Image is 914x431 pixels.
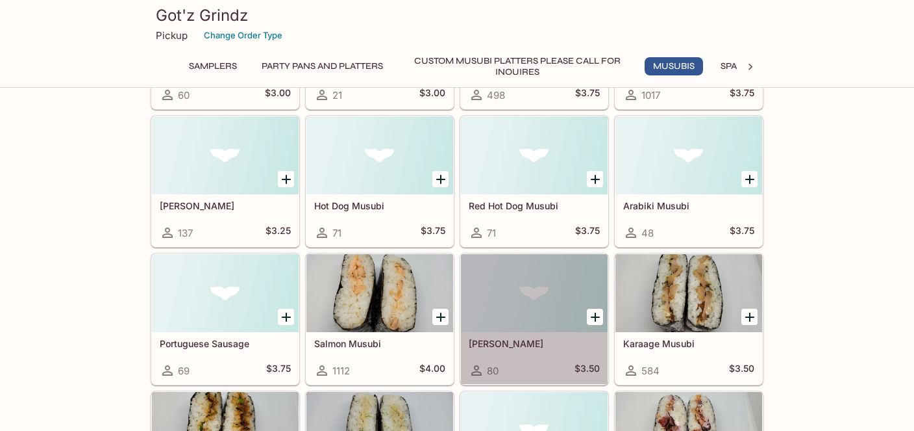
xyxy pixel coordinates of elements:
[332,227,341,239] span: 71
[278,171,294,187] button: Add Natto Musubi
[254,57,390,75] button: Party Pans and Platters
[645,57,703,75] button: Musubis
[730,225,754,241] h5: $3.75
[460,254,608,385] a: [PERSON_NAME]80$3.50
[461,116,608,194] div: Red Hot Dog Musubi
[160,338,291,349] h5: Portuguese Sausage
[306,116,453,194] div: Hot Dog Musubi
[314,200,445,211] h5: Hot Dog Musubi
[469,338,600,349] h5: [PERSON_NAME]
[198,25,288,46] button: Change Order Type
[615,254,763,385] a: Karaage Musubi584$3.50
[432,309,449,325] button: Add Salmon Musubi
[575,225,600,241] h5: $3.75
[278,309,294,325] button: Add Portuguese Sausage
[332,365,350,377] span: 1112
[461,254,608,332] div: Mentaiko Musubi
[587,309,603,325] button: Add Mentaiko Musubi
[713,57,796,75] button: Spam Musubis
[469,200,600,211] h5: Red Hot Dog Musubi
[156,29,188,42] p: Pickup
[156,5,758,25] h3: Got'z Grindz
[615,116,762,194] div: Arabiki Musubi
[178,89,190,101] span: 60
[178,365,190,377] span: 69
[160,200,291,211] h5: [PERSON_NAME]
[741,309,758,325] button: Add Karaage Musubi
[266,225,291,241] h5: $3.25
[623,338,754,349] h5: Karaage Musubi
[432,171,449,187] button: Add Hot Dog Musubi
[641,227,654,239] span: 48
[152,254,299,332] div: Portuguese Sausage
[306,116,454,247] a: Hot Dog Musubi71$3.75
[623,200,754,211] h5: Arabiki Musubi
[401,57,634,75] button: Custom Musubi Platters PLEASE CALL FOR INQUIRES
[314,338,445,349] h5: Salmon Musubi
[574,363,600,378] h5: $3.50
[641,365,660,377] span: 584
[487,89,505,101] span: 498
[306,254,454,385] a: Salmon Musubi1112$4.00
[419,363,445,378] h5: $4.00
[460,116,608,247] a: Red Hot Dog Musubi71$3.75
[575,87,600,103] h5: $3.75
[152,116,299,194] div: Natto Musubi
[419,87,445,103] h5: $3.00
[615,254,762,332] div: Karaage Musubi
[487,365,499,377] span: 80
[421,225,445,241] h5: $3.75
[615,116,763,247] a: Arabiki Musubi48$3.75
[641,89,660,101] span: 1017
[178,227,193,239] span: 137
[266,363,291,378] h5: $3.75
[265,87,291,103] h5: $3.00
[182,57,244,75] button: Samplers
[729,363,754,378] h5: $3.50
[332,89,342,101] span: 21
[151,254,299,385] a: Portuguese Sausage69$3.75
[587,171,603,187] button: Add Red Hot Dog Musubi
[151,116,299,247] a: [PERSON_NAME]137$3.25
[306,254,453,332] div: Salmon Musubi
[730,87,754,103] h5: $3.75
[741,171,758,187] button: Add Arabiki Musubi
[487,227,496,239] span: 71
